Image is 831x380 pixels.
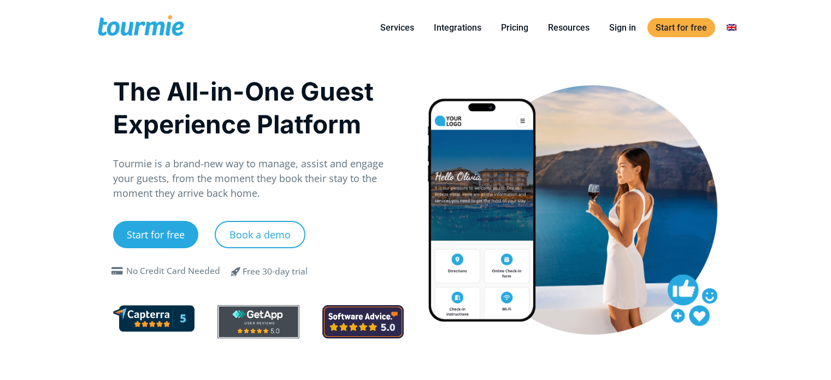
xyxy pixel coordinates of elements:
a: Resources [540,21,598,34]
div: Free 30-day trial [243,265,308,278]
a: Switch to [718,21,745,34]
a: Start for free [647,18,715,37]
p: Tourmie is a brand-new way to manage, assist and engage your guests, from the moment they book th... [113,156,404,201]
a: Services [372,21,422,34]
a: Start for free [113,221,198,248]
a: Integrations [426,21,490,34]
div: No Credit Card Needed [126,265,220,278]
span:  [109,267,126,276]
a: Book a demo [215,221,305,248]
span:  [223,265,249,278]
a: Sign in [601,21,644,34]
h1: The All-in-One Guest Experience Platform [113,75,404,141]
a: Pricing [493,21,537,34]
